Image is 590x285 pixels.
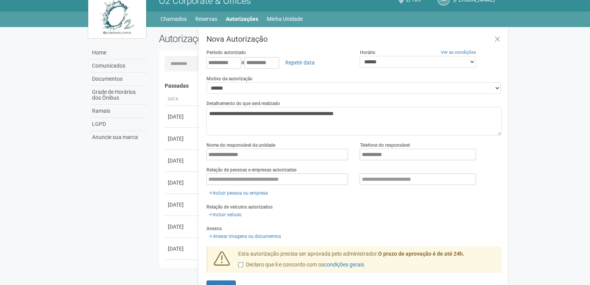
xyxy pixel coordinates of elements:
div: a [206,56,348,69]
a: Minha Unidade [267,14,303,24]
div: [DATE] [168,135,196,142]
a: Reservas [195,14,217,24]
a: Ver as condições [441,49,476,55]
a: Autorizações [226,14,258,24]
a: Comunicados [90,59,147,73]
a: Ramais [90,105,147,118]
a: Chamados [160,14,187,24]
label: Relação de veículos autorizados [206,204,273,210]
a: condições gerais [324,261,364,268]
label: Motivo da autorização [206,75,252,82]
div: [DATE] [168,245,196,253]
a: Anexar imagens ou documentos [206,232,283,241]
label: Anexos [206,225,222,232]
strong: O prazo de aprovação é de até 24h. [378,251,464,257]
a: Anuncie sua marca [90,131,147,144]
a: Documentos [90,73,147,86]
h2: Autorizações [159,33,324,44]
h4: Passadas [165,83,496,89]
label: Declaro que li e concordo com os [238,261,364,269]
label: Horário [360,49,375,56]
a: LGPD [90,118,147,131]
label: Telefone do responsável [360,142,409,149]
a: Incluir pessoa ou empresa [206,189,270,197]
div: [DATE] [168,113,196,120]
div: Esta autorização precisa ser aprovada pelo administrador. [232,250,501,273]
a: Incluir veículo [206,210,244,219]
th: Data [165,93,200,106]
label: Relação de pessoas e empresas autorizadas [206,166,297,173]
label: Período autorizado [206,49,246,56]
label: Nome do responsável da unidade [206,142,275,149]
a: Home [90,46,147,59]
div: [DATE] [168,223,196,231]
h3: Nova Autorização [206,35,501,43]
div: [DATE] [168,179,196,187]
div: [DATE] [168,201,196,209]
label: Detalhamento do que será realizado [206,100,280,107]
a: Grade de Horários dos Ônibus [90,86,147,105]
input: Declaro que li e concordo com oscondições gerais [238,262,243,267]
div: [DATE] [168,157,196,165]
a: Repetir data [280,56,320,69]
